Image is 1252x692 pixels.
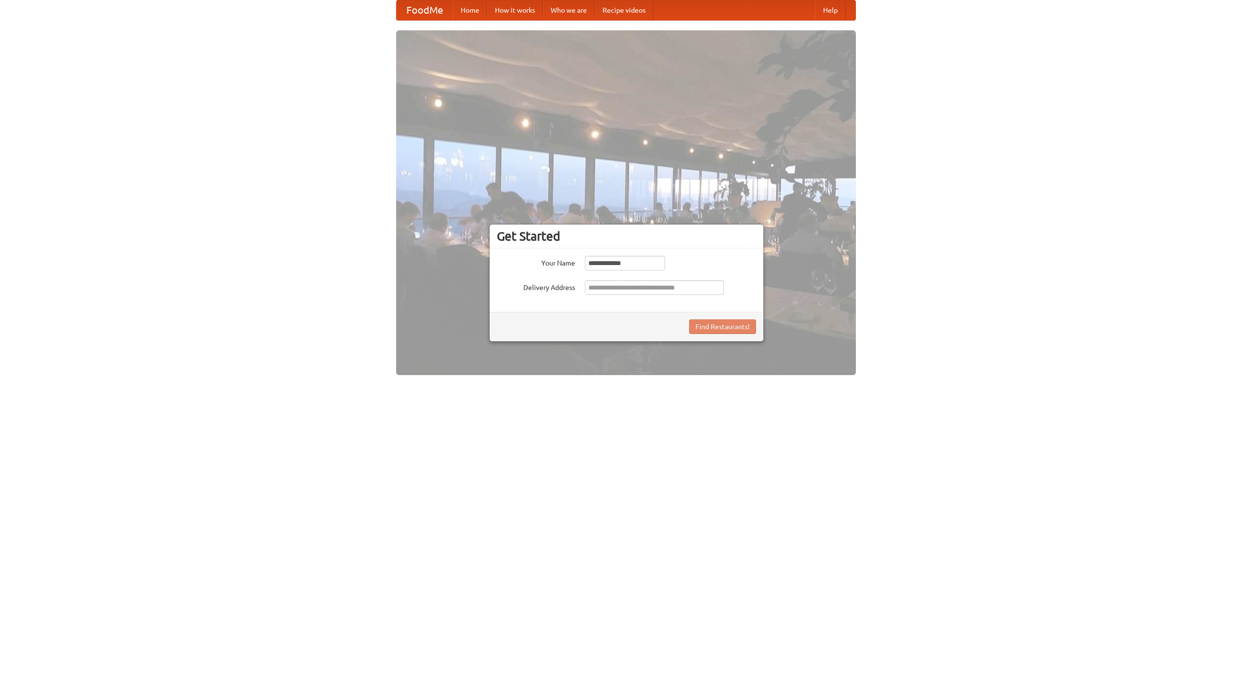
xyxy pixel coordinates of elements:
a: Help [815,0,846,20]
a: Recipe videos [595,0,653,20]
label: Delivery Address [497,280,575,292]
label: Your Name [497,256,575,268]
a: How it works [487,0,543,20]
button: Find Restaurants! [689,319,756,334]
a: Who we are [543,0,595,20]
h3: Get Started [497,229,756,244]
a: FoodMe [397,0,453,20]
a: Home [453,0,487,20]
